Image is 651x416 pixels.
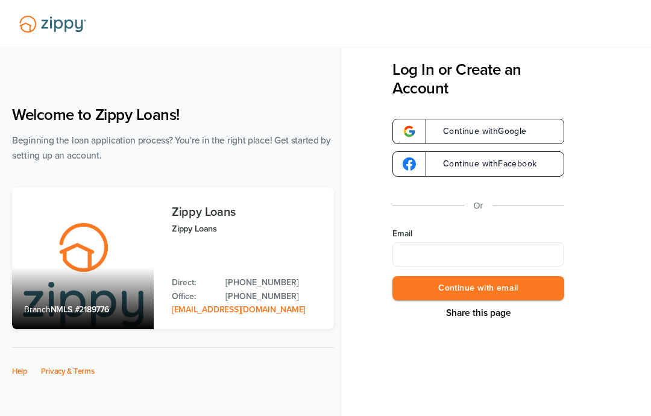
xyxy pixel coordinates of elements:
a: Email Address: zippyguide@zippymh.com [172,304,306,315]
img: Lender Logo [12,10,93,38]
p: Or [474,198,483,213]
span: NMLS #2189776 [51,304,109,315]
p: Direct: [172,276,213,289]
a: Privacy & Terms [41,367,95,376]
h3: Log In or Create an Account [392,60,564,98]
img: google-logo [403,157,416,171]
a: google-logoContinue withGoogle [392,119,564,144]
p: Office: [172,290,213,303]
span: Continue with Facebook [431,160,536,168]
label: Email [392,228,564,240]
span: Beginning the loan application process? You're in the right place! Get started by setting up an a... [12,135,331,161]
p: Zippy Loans [172,222,322,236]
a: google-logoContinue withFacebook [392,151,564,177]
h3: Zippy Loans [172,206,322,219]
a: Office Phone: 512-975-2947 [225,290,322,303]
span: Branch [24,304,51,315]
img: google-logo [403,125,416,138]
button: Share This Page [442,307,515,319]
button: Continue with email [392,276,564,301]
a: Direct Phone: 512-975-2947 [225,276,322,289]
h1: Welcome to Zippy Loans! [12,106,334,124]
a: Help [12,367,28,376]
span: Continue with Google [431,127,527,136]
input: Email Address [392,242,564,266]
